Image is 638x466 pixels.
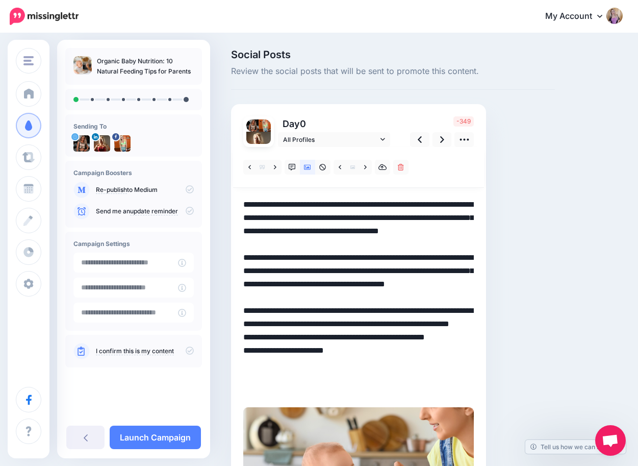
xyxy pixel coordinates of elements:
p: to Medium [96,185,194,194]
span: -349 [453,116,474,127]
span: Review the social posts that will be sent to promote this content. [231,65,555,78]
span: 0 [300,118,306,129]
img: i9e67_C3-12699.jpg [246,119,259,132]
img: ab5a4c3b351bddbbed214dfd6752cfe2_thumb.jpg [73,56,92,75]
img: picture-bsa67351.png [114,135,131,152]
p: Send me an [96,207,194,216]
img: i9e67_C3-12699.jpg [73,135,90,152]
a: My Account [535,4,623,29]
span: Social Posts [231,50,555,60]
a: update reminder [130,207,178,215]
a: All Profiles [278,132,390,147]
p: Day [278,116,392,131]
p: Organic Baby Nutrition: 10 Natural Feeding Tips for Parents [97,56,194,77]
a: I confirm this is my content [96,347,174,355]
h4: Campaign Boosters [73,169,194,177]
img: menu.png [23,56,34,65]
span: All Profiles [283,134,378,145]
a: Tell us how we can improve [525,440,626,454]
img: 1706709452193-75228.png [94,135,110,152]
img: Missinglettr [10,8,79,25]
div: Open chat [595,425,626,456]
a: Re-publish [96,186,127,194]
h4: Sending To [73,122,194,130]
img: 1706709452193-75228.png [246,132,271,156]
h4: Campaign Settings [73,240,194,248]
img: picture-bsa67351.png [259,119,271,132]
